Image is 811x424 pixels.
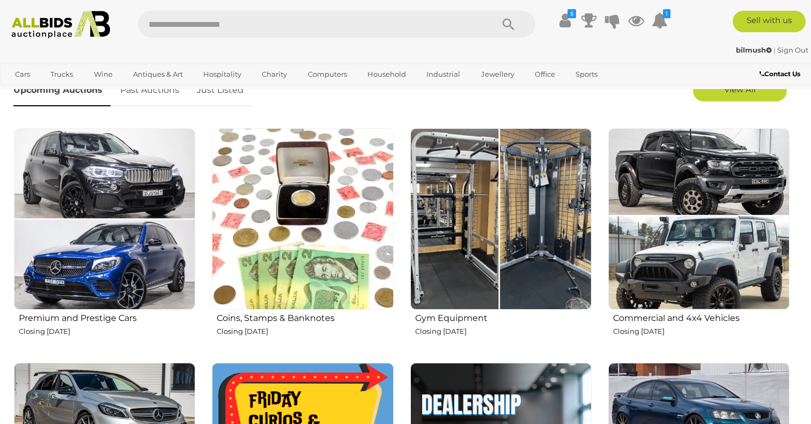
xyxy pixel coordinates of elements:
img: Allbids.com.au [6,11,115,39]
a: bilmush [736,46,773,54]
strong: bilmush [736,46,772,54]
a: Household [360,65,413,83]
p: Closing [DATE] [217,325,393,338]
span: View All [724,84,756,94]
a: Office [528,65,562,83]
a: Sign Out [777,46,808,54]
a: Antiques & Art [126,65,190,83]
a: Commercial and 4x4 Vehicles Closing [DATE] [608,128,790,354]
p: Closing [DATE] [19,325,195,338]
a: Sell with us [733,11,806,32]
i: $ [567,9,576,18]
img: Commercial and 4x4 Vehicles [608,128,790,310]
a: Industrial [419,65,467,83]
a: Past Auctions [112,75,187,106]
h2: Coins, Stamps & Banknotes [217,311,393,323]
h2: Premium and Prestige Cars [19,311,195,323]
p: Closing [DATE] [613,325,790,338]
a: Coins, Stamps & Banknotes Closing [DATE] [211,128,393,354]
a: Charity [255,65,294,83]
a: 1 [652,11,668,30]
a: Premium and Prestige Cars Closing [DATE] [13,128,195,354]
img: Premium and Prestige Cars [14,128,195,310]
img: Gym Equipment [410,128,592,310]
a: Upcoming Auctions [13,75,110,106]
b: Contact Us [760,70,800,78]
a: Wine [87,65,120,83]
a: View All [693,80,787,101]
a: $ [557,11,573,30]
a: Jewellery [474,65,521,83]
a: Gym Equipment Closing [DATE] [410,128,592,354]
a: Trucks [43,65,80,83]
a: Computers [301,65,354,83]
a: Just Listed [189,75,252,106]
button: Search [482,11,535,38]
img: Coins, Stamps & Banknotes [212,128,393,310]
h2: Gym Equipment [415,311,592,323]
a: Contact Us [760,68,803,80]
a: Sports [569,65,604,83]
p: Closing [DATE] [415,325,592,338]
h2: Commercial and 4x4 Vehicles [613,311,790,323]
span: | [773,46,776,54]
i: 1 [663,9,670,18]
a: Cars [8,65,37,83]
a: [GEOGRAPHIC_DATA] [8,83,98,101]
a: Hospitality [196,65,248,83]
